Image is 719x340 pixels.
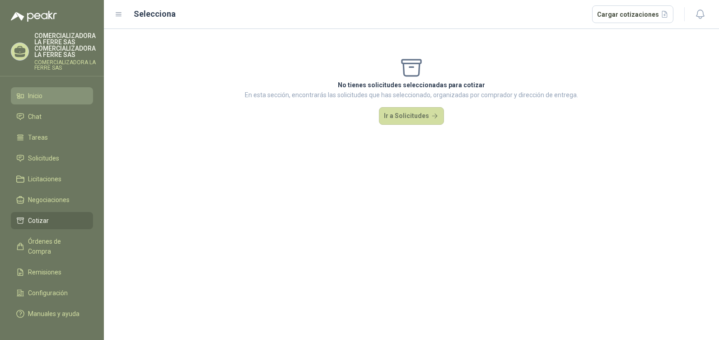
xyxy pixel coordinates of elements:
span: Inicio [28,91,42,101]
a: Cotizar [11,212,93,229]
button: Ir a Solicitudes [379,107,444,125]
a: Inicio [11,87,93,104]
span: Chat [28,112,42,122]
span: Solicitudes [28,153,59,163]
span: Remisiones [28,267,61,277]
a: Órdenes de Compra [11,233,93,260]
span: Órdenes de Compra [28,236,84,256]
span: Tareas [28,132,48,142]
a: Licitaciones [11,170,93,188]
p: No tienes solicitudes seleccionadas para cotizar [245,80,578,90]
a: Negociaciones [11,191,93,208]
a: Solicitudes [11,150,93,167]
span: Negociaciones [28,195,70,205]
button: Cargar cotizaciones [592,5,674,24]
p: En esta sección, encontrarás las solicitudes que has seleccionado, organizadas por comprador y di... [245,90,578,100]
img: Logo peakr [11,11,57,22]
span: Cotizar [28,216,49,226]
a: Remisiones [11,264,93,281]
h2: Selecciona [134,8,176,20]
a: Chat [11,108,93,125]
p: COMERCIALIZADORA LA FERRE SAS COMERCIALIZADORA LA FERRE SAS [34,33,96,58]
span: Licitaciones [28,174,61,184]
span: Manuales y ayuda [28,309,79,319]
span: Configuración [28,288,68,298]
p: COMERCIALIZADORA LA FERRE SAS [34,60,96,71]
a: Tareas [11,129,93,146]
a: Manuales y ayuda [11,305,93,322]
a: Configuración [11,284,93,302]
